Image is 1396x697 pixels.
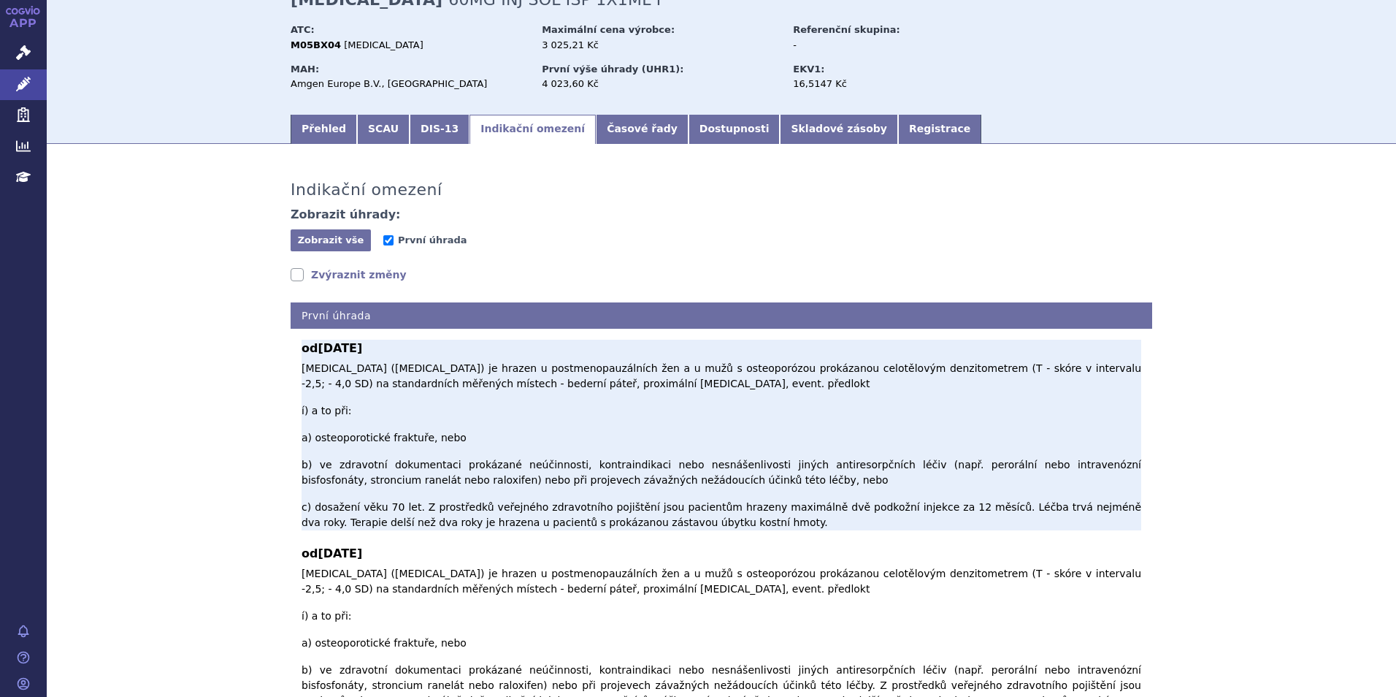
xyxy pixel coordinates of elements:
h3: Indikační omezení [291,180,442,199]
h4: Zobrazit úhrady: [291,207,401,222]
strong: První výše úhrady (UHR1): [542,64,683,75]
h4: První úhrada [291,302,1152,330]
div: - [793,39,957,52]
div: Amgen Europe B.V., [GEOGRAPHIC_DATA] [291,77,528,91]
strong: Maximální cena výrobce: [542,24,675,35]
a: SCAU [357,115,410,144]
strong: EKV1: [793,64,824,75]
strong: M05BX04 [291,39,341,50]
strong: MAH: [291,64,319,75]
strong: ATC: [291,24,315,35]
b: od [302,545,1141,563]
a: Indikační omezení [469,115,596,144]
a: Přehled [291,115,357,144]
p: [MEDICAL_DATA] ([MEDICAL_DATA]) je hrazen u postmenopauzálních žen a u mužů s osteoporózou prokáz... [302,361,1141,530]
span: [DATE] [318,341,362,355]
span: První úhrada [398,235,467,245]
a: Dostupnosti [689,115,781,144]
span: [DATE] [318,546,362,560]
button: Zobrazit vše [291,229,371,251]
a: Skladové zásoby [780,115,897,144]
div: 3 025,21 Kč [542,39,779,52]
span: Zobrazit vše [298,235,364,245]
a: Zvýraznit změny [291,267,407,282]
div: 4 023,60 Kč [542,77,779,91]
a: Registrace [898,115,981,144]
a: DIS-13 [410,115,469,144]
b: od [302,340,1141,357]
a: Časové řady [596,115,689,144]
strong: Referenční skupina: [793,24,900,35]
div: 16,5147 Kč [793,77,957,91]
span: [MEDICAL_DATA] [344,39,423,50]
input: První úhrada [383,235,394,245]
